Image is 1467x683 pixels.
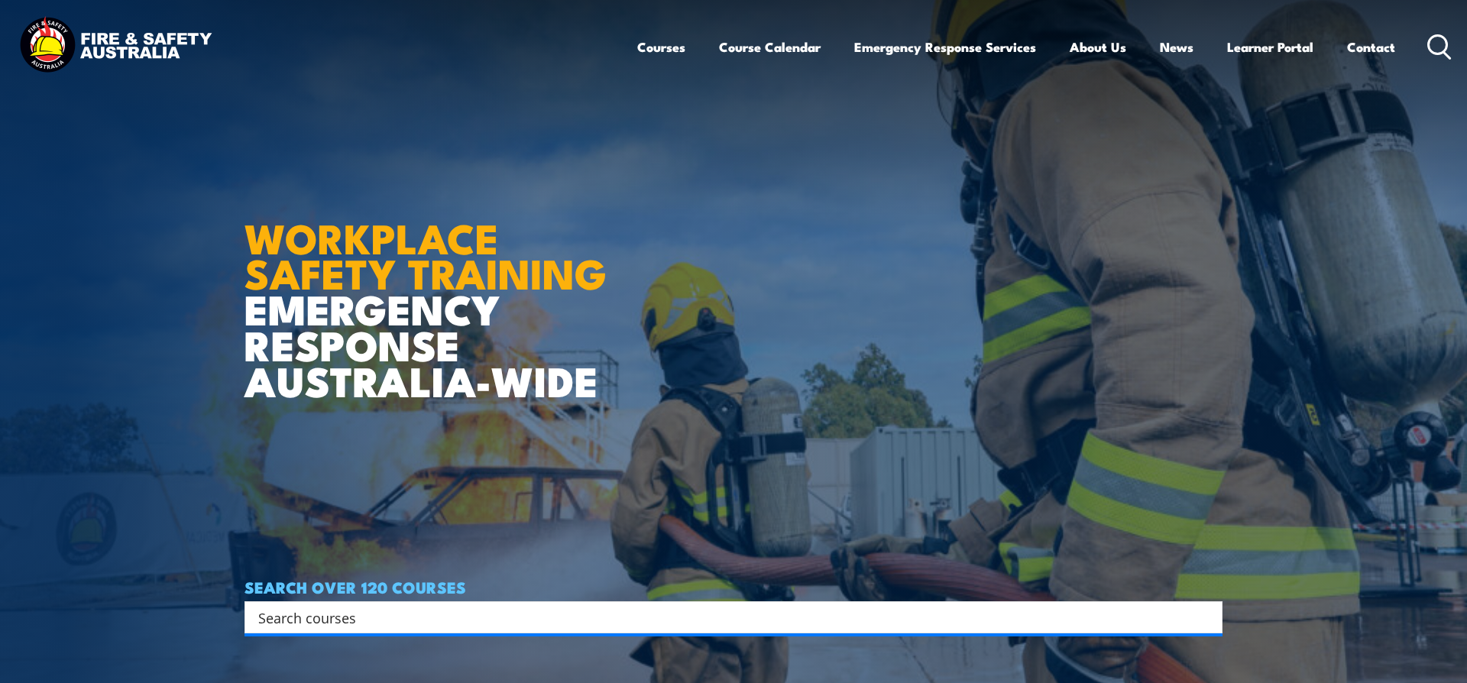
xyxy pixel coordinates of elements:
[1227,27,1313,67] a: Learner Portal
[244,205,607,304] strong: WORKPLACE SAFETY TRAINING
[1196,607,1217,628] button: Search magnifier button
[1070,27,1126,67] a: About Us
[637,27,685,67] a: Courses
[258,606,1189,629] input: Search input
[719,27,821,67] a: Course Calendar
[244,181,618,398] h1: EMERGENCY RESPONSE AUSTRALIA-WIDE
[1347,27,1395,67] a: Contact
[261,607,1192,628] form: Search form
[244,578,1222,595] h4: SEARCH OVER 120 COURSES
[854,27,1036,67] a: Emergency Response Services
[1160,27,1193,67] a: News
